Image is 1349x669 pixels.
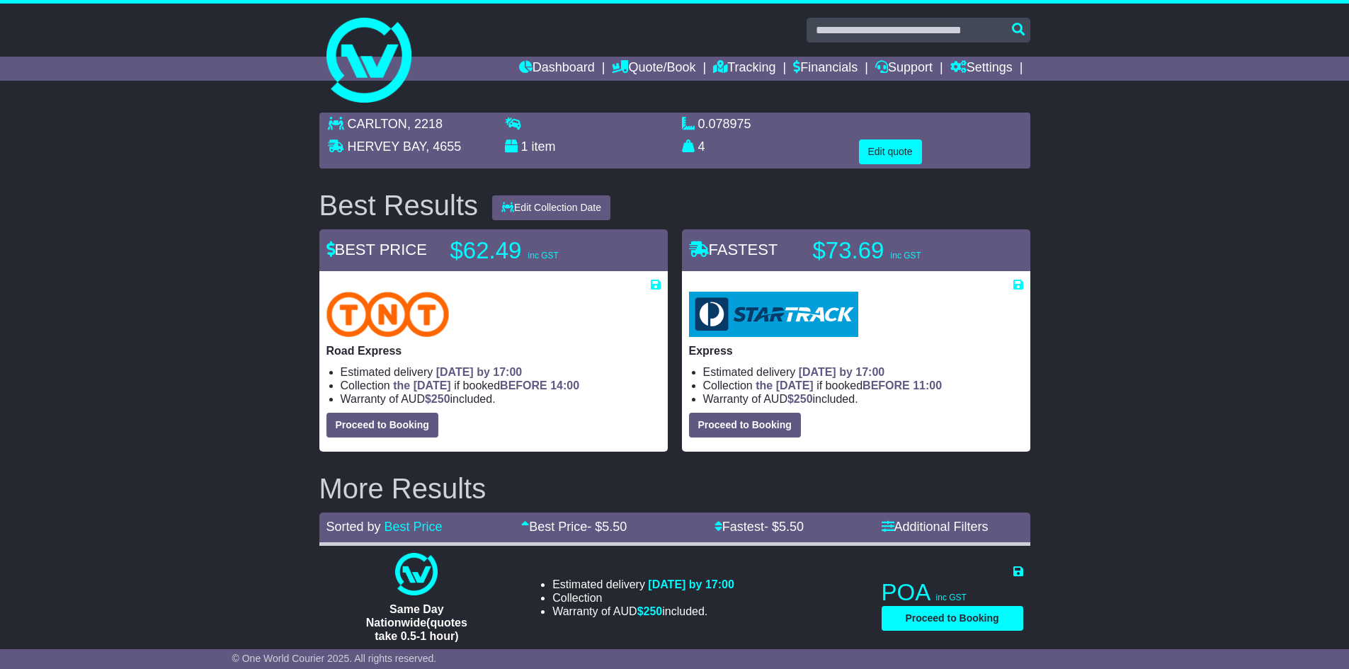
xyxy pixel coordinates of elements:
span: if booked [393,379,579,391]
li: Warranty of AUD included. [552,605,734,618]
span: 14:00 [550,379,579,391]
button: Proceed to Booking [882,606,1023,631]
span: [DATE] by 17:00 [648,578,734,590]
span: the [DATE] [756,379,813,391]
span: inc GST [528,251,559,261]
li: Estimated delivery [341,365,661,379]
span: item [532,139,556,154]
span: Same Day Nationwide(quotes take 0.5-1 hour) [366,603,467,642]
li: Collection [341,379,661,392]
span: [DATE] by 17:00 [799,366,885,378]
button: Edit Collection Date [492,195,610,220]
span: BEFORE [500,379,547,391]
a: Quote/Book [612,57,695,81]
div: Best Results [312,190,486,221]
span: [DATE] by 17:00 [436,366,523,378]
span: 5.50 [779,520,804,534]
span: © One World Courier 2025. All rights reserved. [232,653,437,664]
span: inc GST [936,593,967,602]
a: Fastest- $5.50 [715,520,804,534]
span: 250 [431,393,450,405]
span: 4 [698,139,705,154]
span: 5.50 [602,520,627,534]
span: $ [637,605,663,617]
a: Support [875,57,933,81]
span: Sorted by [326,520,381,534]
span: 250 [794,393,813,405]
p: $62.49 [450,236,627,265]
a: Settings [950,57,1013,81]
a: Best Price- $5.50 [521,520,627,534]
li: Warranty of AUD included. [341,392,661,406]
button: Proceed to Booking [689,413,801,438]
span: if booked [756,379,942,391]
img: One World Courier: Same Day Nationwide(quotes take 0.5-1 hour) [395,553,438,595]
span: $ [425,393,450,405]
span: inc GST [891,251,921,261]
li: Estimated delivery [703,365,1023,379]
p: POA [882,578,1023,607]
span: - $ [764,520,804,534]
button: Proceed to Booking [326,413,438,438]
span: CARLTON [348,117,407,131]
p: $73.69 [813,236,990,265]
span: FASTEST [689,241,778,258]
li: Collection [703,379,1023,392]
span: BEST PRICE [326,241,427,258]
li: Collection [552,591,734,605]
span: BEFORE [863,379,910,391]
a: Dashboard [519,57,595,81]
li: Estimated delivery [552,578,734,591]
h2: More Results [319,473,1030,504]
a: Additional Filters [882,520,989,534]
img: TNT Domestic: Road Express [326,292,450,337]
img: StarTrack: Express [689,292,858,337]
span: 1 [521,139,528,154]
li: Warranty of AUD included. [703,392,1023,406]
span: 11:00 [913,379,942,391]
a: Tracking [713,57,775,81]
button: Edit quote [859,139,922,164]
span: $ [787,393,813,405]
a: Best Price [385,520,443,534]
span: 250 [644,605,663,617]
span: , 2218 [407,117,443,131]
p: Road Express [326,344,661,358]
span: , 4655 [426,139,461,154]
p: Express [689,344,1023,358]
span: the [DATE] [393,379,450,391]
a: Financials [793,57,858,81]
span: - $ [587,520,627,534]
span: HERVEY BAY [348,139,426,154]
span: 0.078975 [698,117,751,131]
